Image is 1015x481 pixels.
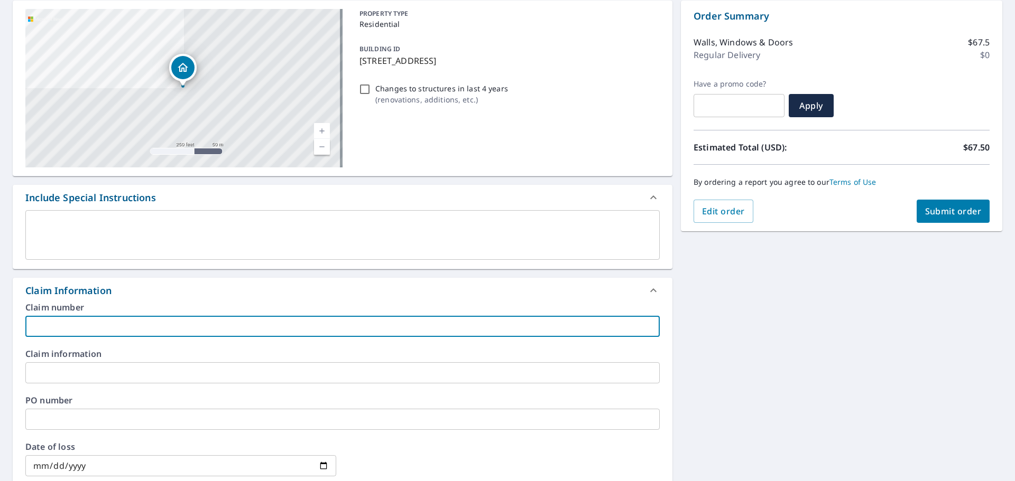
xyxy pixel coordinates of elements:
label: Date of loss [25,442,336,451]
div: Claim Information [13,278,672,303]
div: Dropped pin, building 1, Residential property, 13410 E 223rd St Peculiar, MO 64078 [169,54,197,87]
div: Claim Information [25,284,112,298]
label: Have a promo code? [694,79,785,89]
label: PO number [25,396,660,404]
span: Edit order [702,205,745,217]
a: Current Level 17, Zoom Out [314,139,330,155]
p: Estimated Total (USD): [694,141,842,154]
button: Edit order [694,200,753,223]
p: By ordering a report you agree to our [694,177,990,187]
p: Regular Delivery [694,49,760,61]
p: Walls, Windows & Doors [694,36,793,49]
p: Changes to structures in last 4 years [375,83,508,94]
p: Order Summary [694,9,990,23]
p: Residential [359,18,656,30]
label: Claim information [25,350,660,358]
p: $67.50 [963,141,990,154]
div: Include Special Instructions [25,191,156,205]
p: $0 [980,49,990,61]
p: $67.5 [968,36,990,49]
label: Claim number [25,303,660,312]
button: Apply [789,94,834,117]
a: Terms of Use [829,177,876,187]
span: Submit order [925,205,982,217]
p: BUILDING ID [359,44,400,53]
p: [STREET_ADDRESS] [359,54,656,67]
p: PROPERTY TYPE [359,9,656,18]
button: Submit order [917,200,990,223]
a: Current Level 17, Zoom In [314,123,330,139]
p: ( renovations, additions, etc. ) [375,94,508,105]
span: Apply [797,100,825,111]
div: Include Special Instructions [13,185,672,210]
